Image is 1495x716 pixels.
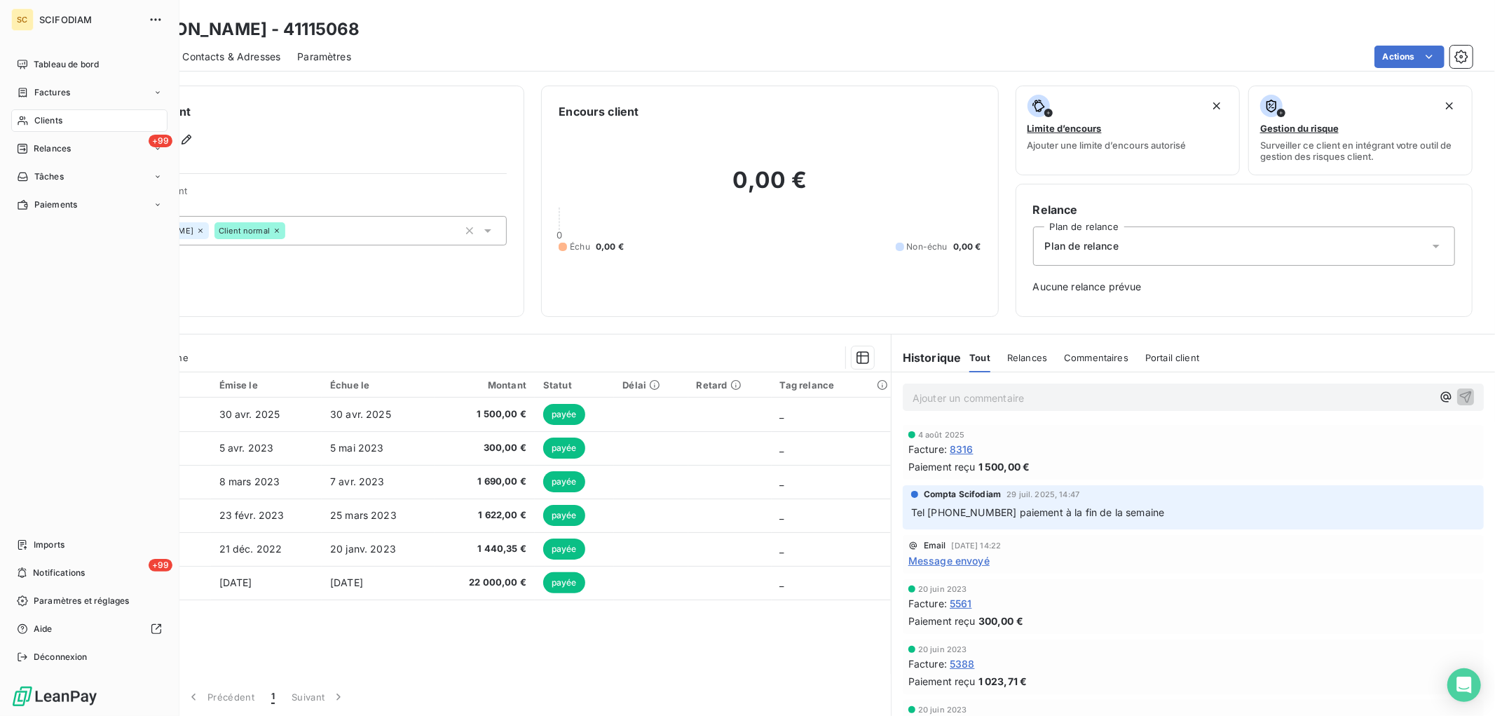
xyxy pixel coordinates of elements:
span: Contacts & Adresses [182,50,280,64]
span: 1 440,35 € [443,542,526,556]
span: Échu [570,241,590,253]
span: Facture : [908,442,947,457]
span: 300,00 € [978,614,1023,628]
a: Aide [11,618,168,640]
span: _ [780,475,784,487]
span: 0 [557,229,562,241]
span: [DATE] [330,576,363,588]
span: 20 juin 2023 [918,705,967,714]
span: Tout [969,352,990,363]
span: 5 mai 2023 [330,442,384,454]
span: Portail client [1145,352,1199,363]
span: Propriétés Client [113,185,507,205]
span: Paramètres et réglages [34,595,129,607]
h6: Encours client [559,103,639,120]
span: Plan de relance [1045,239,1119,253]
span: 4 août 2025 [918,431,965,439]
span: Commentaires [1064,352,1128,363]
span: 30 avr. 2025 [219,408,280,420]
span: 20 juin 2023 [918,585,967,593]
span: Factures [34,86,70,99]
span: payée [543,404,585,425]
span: Notifications [33,567,85,579]
span: Tel [PHONE_NUMBER] paiement à la fin de la semaine [911,506,1165,518]
button: Actions [1374,46,1445,68]
span: Tâches [34,170,64,183]
span: 30 avr. 2025 [330,408,391,420]
span: _ [780,408,784,420]
input: Ajouter une valeur [285,224,296,237]
h6: Historique [892,349,962,366]
span: 29 juil. 2025, 14:47 [1006,490,1079,499]
span: 1 023,71 € [978,674,1028,689]
span: 1 [271,690,275,704]
span: Relances [1007,352,1047,363]
span: 1 500,00 € [978,459,1030,474]
span: Tableau de bord [34,58,99,71]
span: Déconnexion [34,651,88,663]
div: SC [11,8,34,31]
button: 1 [263,682,283,712]
span: 0,00 € [596,241,624,253]
span: Compta Scifodiam [924,488,1001,501]
span: Paiements [34,198,77,211]
button: Gestion du risqueSurveiller ce client en intégrant votre outil de gestion des risques client. [1248,86,1473,175]
span: _ [780,576,784,588]
h6: Relance [1033,201,1455,218]
button: Précédent [178,682,263,712]
span: 5561 [950,596,972,611]
span: 8 mars 2023 [219,475,280,487]
div: Échue le [330,379,426,391]
span: Relances [34,142,71,155]
span: SCIFODIAM [39,14,140,25]
span: payée [543,572,585,593]
div: Tag relance [780,379,882,391]
span: Paiement reçu [908,459,976,474]
span: 300,00 € [443,441,526,455]
h3: [PERSON_NAME] - 41115068 [123,17,360,42]
span: Paiement reçu [908,674,976,689]
div: Retard [697,379,763,391]
img: Logo LeanPay [11,685,98,708]
span: Ajouter une limite d’encours autorisé [1028,140,1187,151]
span: 22 000,00 € [443,576,526,590]
span: [DATE] 14:22 [952,541,1002,550]
span: +99 [149,559,172,572]
span: 5388 [950,656,975,671]
span: 8316 [950,442,974,457]
span: Aucune relance prévue [1033,280,1455,294]
span: payée [543,438,585,459]
button: Limite d’encoursAjouter une limite d’encours autorisé [1016,86,1240,175]
div: Délai [622,379,679,391]
span: [DATE] [219,576,252,588]
button: Suivant [283,682,354,712]
h2: 0,00 € [559,166,981,208]
span: _ [780,509,784,521]
span: Paramètres [297,50,351,64]
span: Client normal [219,227,270,235]
span: _ [780,442,784,454]
span: 23 févr. 2023 [219,509,285,521]
span: _ [780,543,784,555]
span: Facture : [908,596,947,611]
span: Aide [34,623,53,635]
span: Imports [34,539,64,551]
span: 1 622,00 € [443,508,526,522]
span: 5 avr. 2023 [219,442,274,454]
span: Limite d’encours [1028,123,1102,134]
span: 20 juin 2023 [918,645,967,654]
span: 20 janv. 2023 [330,543,396,555]
span: Gestion du risque [1260,123,1339,134]
span: payée [543,505,585,526]
span: 25 mars 2023 [330,509,397,521]
span: 1 690,00 € [443,475,526,489]
h6: Informations client [85,103,507,120]
span: 7 avr. 2023 [330,475,385,487]
div: Montant [443,379,526,391]
span: Surveiller ce client en intégrant votre outil de gestion des risques client. [1260,140,1461,162]
span: payée [543,471,585,492]
span: 21 déc. 2022 [219,543,282,555]
div: Statut [543,379,606,391]
span: Facture : [908,656,947,671]
span: Non-échu [907,241,948,253]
